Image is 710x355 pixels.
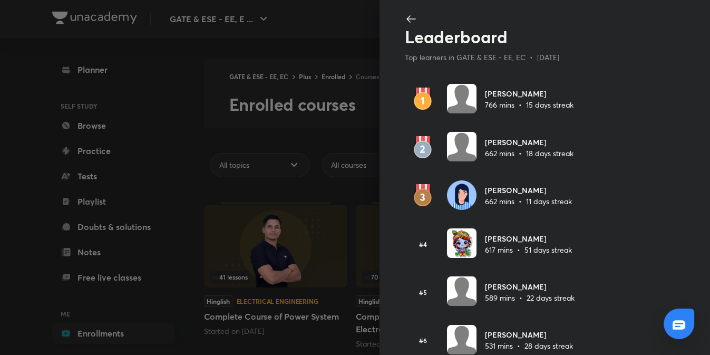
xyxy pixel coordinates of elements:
h6: [PERSON_NAME] [485,137,573,148]
img: Avatar [447,132,476,161]
h6: [PERSON_NAME] [485,88,573,99]
img: rank1.svg [405,88,441,111]
img: Avatar [447,84,476,113]
img: Avatar [447,228,476,258]
img: rank3.svg [405,184,441,207]
p: 662 mins • 11 days streak [485,196,572,207]
img: Avatar [447,325,476,354]
img: Avatar [447,276,476,306]
h6: [PERSON_NAME] [485,233,572,244]
p: 617 mins • 51 days streak [485,244,572,255]
p: Top learners in GATE & ESE - EE, EC • [DATE] [405,52,649,63]
p: 589 mins • 22 days streak [485,292,575,303]
img: Avatar [447,180,476,210]
h2: Leaderboard [405,27,649,47]
h6: [PERSON_NAME] [485,281,575,292]
h6: [PERSON_NAME] [485,329,573,340]
p: 531 mins • 28 days streak [485,340,573,351]
img: rank2.svg [405,136,441,159]
h6: #5 [405,287,441,297]
p: 662 mins • 18 days streak [485,148,573,159]
h6: #6 [405,335,441,345]
h6: [PERSON_NAME] [485,185,572,196]
h6: #4 [405,239,441,249]
p: 766 mins • 15 days streak [485,99,573,110]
